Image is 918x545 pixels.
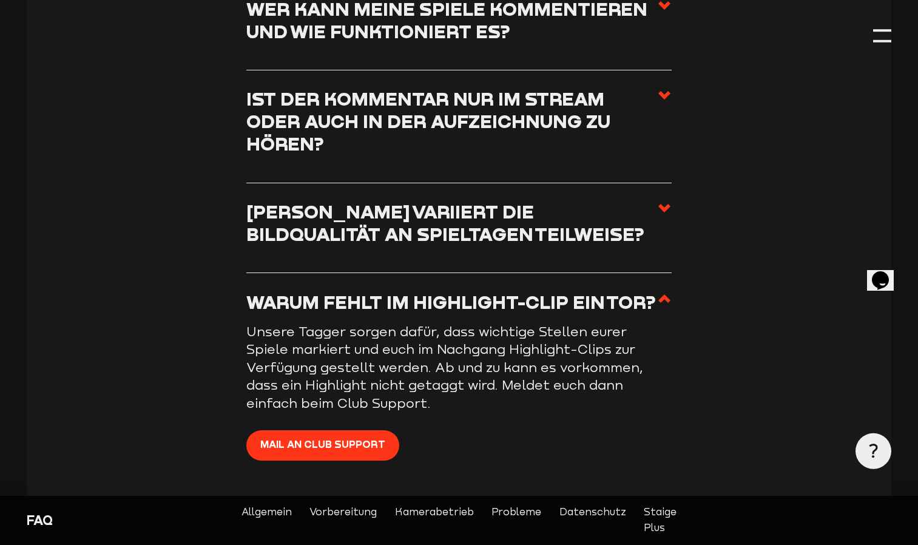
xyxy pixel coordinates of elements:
a: Vorbereitung [309,504,377,536]
div: FAQ [27,512,232,530]
span: Mail an Club Support [260,437,385,453]
span: Unsere Tagger sorgen dafür, dass wichtige Stellen eurer Spiele markiert und euch im Nachgang High... [246,324,643,411]
a: Allgemein [241,504,292,536]
a: Kamerabetrieb [395,504,474,536]
h3: Ist der Kommentar nur im Stream oder auch in der Aufzeichnung zu hören? [246,88,657,155]
iframe: chat widget [867,254,906,291]
a: Probleme [491,504,541,536]
a: Datenschutz [559,504,626,536]
a: Mail an Club Support [246,430,399,461]
h3: [PERSON_NAME] variiert die Bildqualität an Spieltagen teilweise? [246,201,657,246]
h3: Warum fehlt im Highlight-Clip ein Tor? [246,291,656,314]
a: Staige Plus [644,504,677,536]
